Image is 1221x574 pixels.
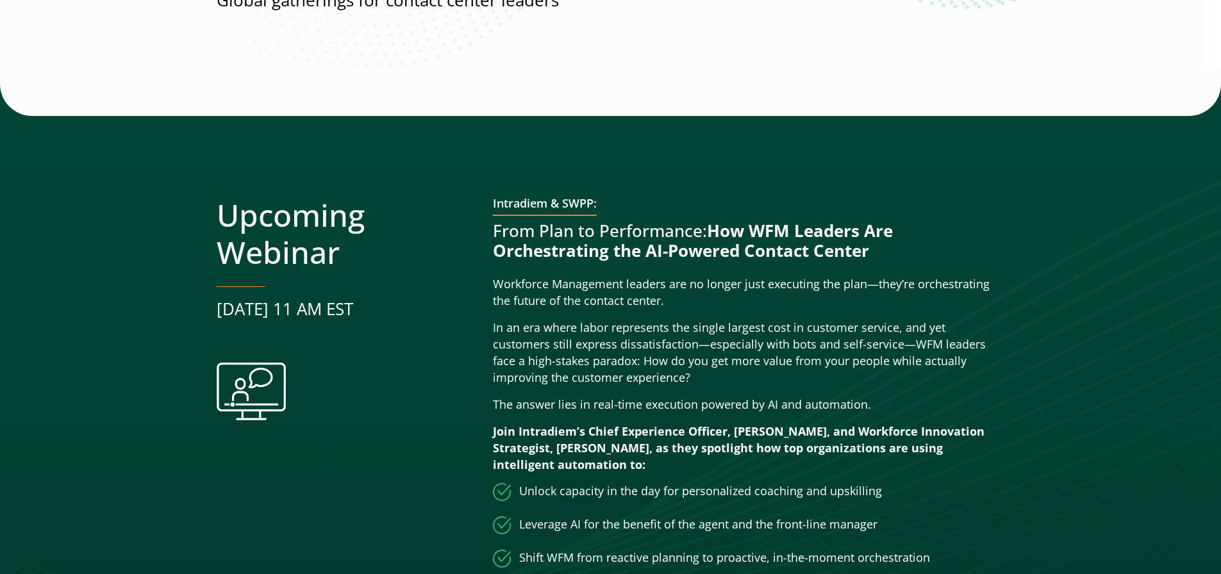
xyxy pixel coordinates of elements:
p: [DATE] 11 AM EST [217,297,472,321]
li: Shift WFM from reactive planning to proactive, in-the-moment orchestration [493,550,1005,568]
p: In an era where labor represents the single largest cost in customer service, and yet customers s... [493,320,1005,386]
li: Unlock capacity in the day for personalized coaching and upskilling [493,483,1005,501]
li: Leverage AI for the benefit of the agent and the front-line manager [493,516,1005,534]
strong: Join Intradiem’s Chief Experience Officer, [PERSON_NAME], and Workforce Innovation Strategist, [P... [493,423,984,472]
h2: Upcoming Webinar [217,197,472,270]
strong: How WFM Leaders Are Orchestrating the AI-Powered Contact Center [493,219,893,262]
h3: From Plan to Performance: [493,221,1005,261]
p: The answer lies in real-time execution powered by AI and automation. [493,397,1005,413]
p: Workforce Management leaders are no longer just executing the plan—they’re orchestrating the futu... [493,276,1005,309]
h3: Intradiem & SWPP: [493,197,597,216]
